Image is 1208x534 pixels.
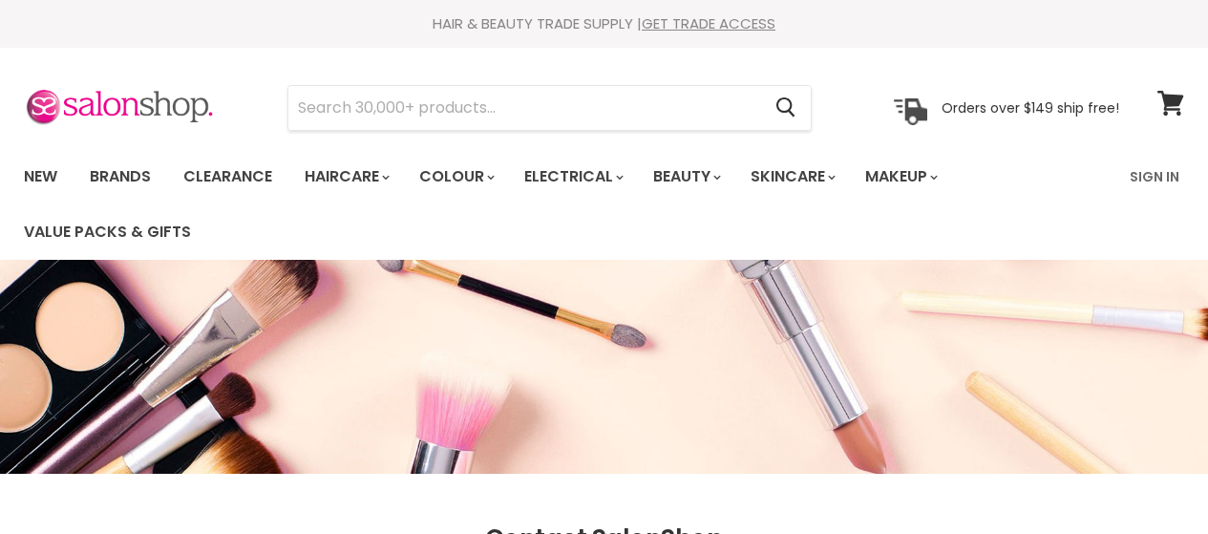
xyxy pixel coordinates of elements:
[75,157,165,197] a: Brands
[736,157,847,197] a: Skincare
[169,157,286,197] a: Clearance
[760,86,811,130] button: Search
[639,157,732,197] a: Beauty
[290,157,401,197] a: Haircare
[851,157,949,197] a: Makeup
[10,212,205,252] a: Value Packs & Gifts
[288,86,760,130] input: Search
[10,157,72,197] a: New
[510,157,635,197] a: Electrical
[642,13,775,33] a: GET TRADE ACCESS
[287,85,812,131] form: Product
[942,98,1119,116] p: Orders over $149 ship free!
[1118,157,1191,197] a: Sign In
[10,149,1118,260] ul: Main menu
[405,157,506,197] a: Colour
